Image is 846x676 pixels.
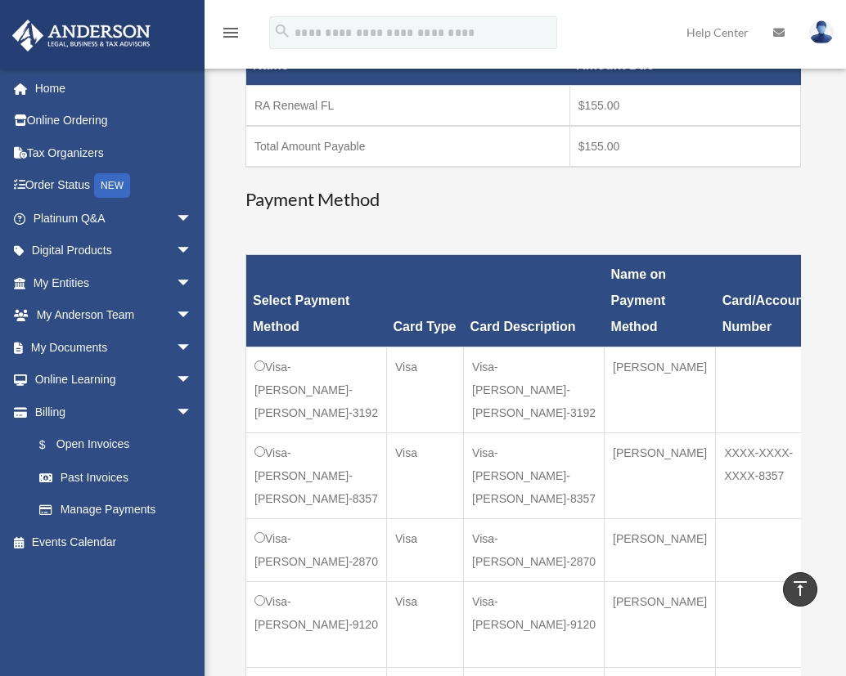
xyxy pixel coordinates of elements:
span: arrow_drop_down [176,364,209,397]
a: $Open Invoices [23,428,200,462]
th: Select Payment Method [246,255,387,347]
td: Total Amount Payable [246,126,570,167]
td: Visa-[PERSON_NAME]-9120 [246,582,387,668]
img: User Pic [809,20,834,44]
th: Name on Payment Method [605,255,716,347]
a: Events Calendar [11,526,217,558]
td: Visa-[PERSON_NAME]-9120 [464,582,605,668]
td: Visa-[PERSON_NAME]-[PERSON_NAME]-8357 [246,433,387,519]
span: arrow_drop_down [176,202,209,235]
span: $ [48,435,56,455]
span: arrow_drop_down [176,299,209,333]
a: My Anderson Teamarrow_drop_down [11,299,217,332]
a: Billingarrow_drop_down [11,396,209,428]
h3: Payment Method [245,187,801,213]
td: Visa-[PERSON_NAME]-[PERSON_NAME]-3192 [246,347,387,433]
td: Visa [386,582,463,668]
td: Visa-[PERSON_NAME]-[PERSON_NAME]-3192 [464,347,605,433]
th: Card Type [386,255,463,347]
a: Home [11,72,217,105]
a: Online Learningarrow_drop_down [11,364,217,396]
th: Card/Account Number [716,255,815,347]
span: arrow_drop_down [176,331,209,365]
a: Manage Payments [23,494,209,526]
th: Card Description [464,255,605,347]
td: Visa-[PERSON_NAME]-2870 [246,519,387,582]
a: My Entitiesarrow_drop_down [11,266,217,299]
span: arrow_drop_down [176,396,209,429]
i: menu [221,23,241,43]
a: Order StatusNEW [11,169,217,203]
td: Visa [386,519,463,582]
td: Visa-[PERSON_NAME]-2870 [464,519,605,582]
td: $155.00 [569,85,800,126]
span: arrow_drop_down [176,235,209,268]
a: Past Invoices [23,461,209,494]
a: vertical_align_top [783,572,817,607]
td: Visa [386,433,463,519]
td: XXXX-XXXX-XXXX-8357 [716,433,815,519]
td: [PERSON_NAME] [605,347,716,433]
i: vertical_align_top [790,579,810,598]
td: [PERSON_NAME] [605,582,716,668]
a: Digital Productsarrow_drop_down [11,235,217,267]
td: Visa [386,347,463,433]
img: Anderson Advisors Platinum Portal [7,20,155,51]
i: search [273,22,291,40]
div: NEW [94,173,130,198]
td: RA Renewal FL [246,85,570,126]
a: Platinum Q&Aarrow_drop_down [11,202,217,235]
a: Tax Organizers [11,137,217,169]
span: arrow_drop_down [176,266,209,300]
td: [PERSON_NAME] [605,519,716,582]
a: Online Ordering [11,105,217,137]
a: menu [221,29,241,43]
td: [PERSON_NAME] [605,433,716,519]
td: Visa-[PERSON_NAME]-[PERSON_NAME]-8357 [464,433,605,519]
td: $155.00 [569,126,800,167]
a: My Documentsarrow_drop_down [11,331,217,364]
